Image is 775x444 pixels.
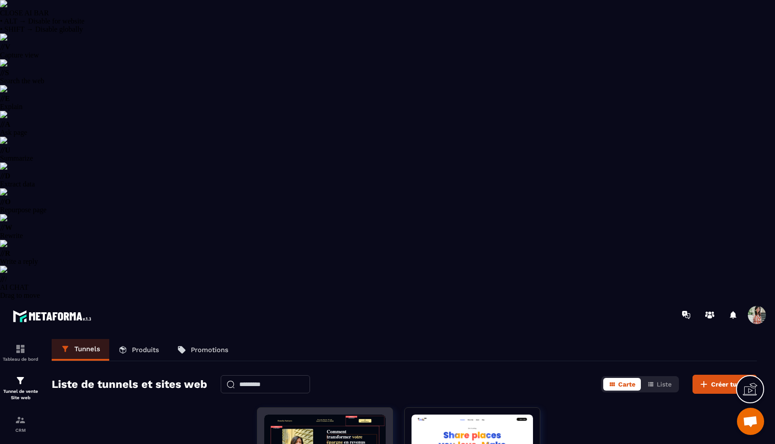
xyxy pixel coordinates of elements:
[2,337,39,368] a: formationformationTableau de bord
[191,346,228,354] p: Promotions
[2,357,39,362] p: Tableau de bord
[737,408,764,435] div: Ouvrir le chat
[657,381,672,388] span: Liste
[2,428,39,433] p: CRM
[15,344,26,354] img: formation
[618,381,635,388] span: Carte
[52,339,109,361] a: Tunnels
[52,375,207,393] h2: Liste de tunnels et sites web
[2,368,39,408] a: formationformationTunnel de vente Site web
[13,308,94,325] img: logo
[168,339,237,361] a: Promotions
[711,380,751,389] span: Créer tunnel
[109,339,168,361] a: Produits
[2,388,39,401] p: Tunnel de vente Site web
[603,378,641,391] button: Carte
[2,408,39,439] a: formationformationCRM
[642,378,677,391] button: Liste
[15,375,26,386] img: formation
[132,346,159,354] p: Produits
[74,345,100,353] p: Tunnels
[693,375,757,394] button: Créer tunnel
[15,415,26,425] img: formation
